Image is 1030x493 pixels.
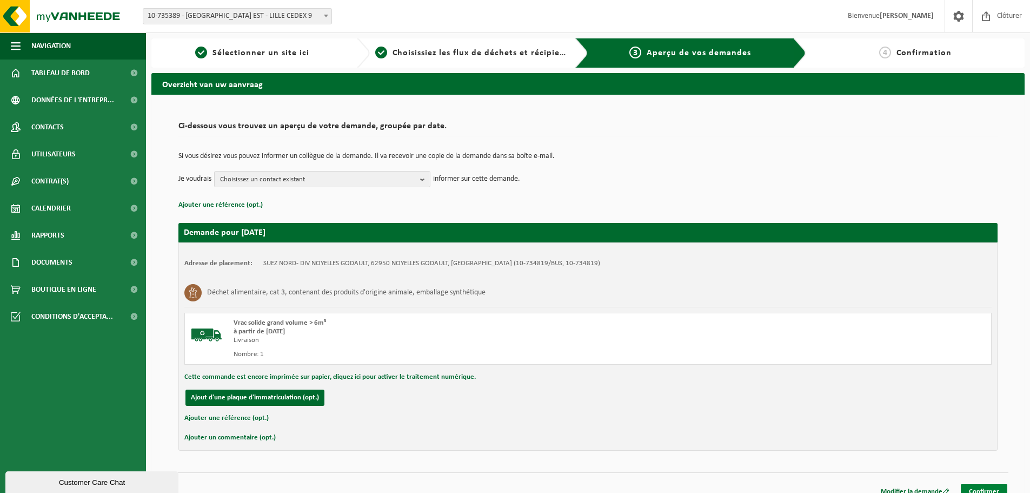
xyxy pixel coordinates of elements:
strong: Demande pour [DATE] [184,228,265,237]
span: Choisissez un contact existant [220,172,416,188]
button: Ajouter un commentaire (opt.) [184,431,276,445]
strong: [PERSON_NAME] [880,12,934,20]
button: Cette commande est encore imprimée sur papier, cliquez ici pour activer le traitement numérique. [184,370,476,384]
span: Conditions d'accepta... [31,303,113,330]
span: 4 [879,47,891,58]
iframe: chat widget [5,469,181,493]
p: Si vous désirez vous pouvez informer un collègue de la demande. Il va recevoir une copie de la de... [178,153,998,160]
h3: Déchet alimentaire, cat 3, contenant des produits d'origine animale, emballage synthétique [207,284,486,301]
span: Rapports [31,222,64,249]
a: 1Sélectionner un site ici [157,47,348,60]
span: Documents [31,249,72,276]
span: Contrat(s) [31,168,69,195]
h2: Ci-dessous vous trouvez un aperçu de votre demande, groupée par date. [178,122,998,136]
strong: à partir de [DATE] [234,328,285,335]
span: Navigation [31,32,71,60]
div: Livraison [234,336,632,345]
span: Choisissiez les flux de déchets et récipients [393,49,573,57]
span: Tableau de bord [31,60,90,87]
button: Choisissez un contact existant [214,171,430,187]
button: Ajouter une référence (opt.) [184,411,269,425]
span: 10-735389 - SUEZ RV NORD EST - LILLE CEDEX 9 [143,9,331,24]
span: Boutique en ligne [31,276,96,303]
button: Ajout d'une plaque d'immatriculation (opt.) [185,390,324,406]
span: Utilisateurs [31,141,76,168]
span: 10-735389 - SUEZ RV NORD EST - LILLE CEDEX 9 [143,8,332,24]
img: BL-SO-LV.png [190,319,223,351]
p: Je voudrais [178,171,211,187]
span: Vrac solide grand volume > 6m³ [234,319,326,326]
span: 3 [629,47,641,58]
span: Contacts [31,114,64,141]
span: Sélectionner un site ici [212,49,309,57]
h2: Overzicht van uw aanvraag [151,73,1025,94]
div: Nombre: 1 [234,350,632,359]
td: SUEZ NORD- DIV NOYELLES GODAULT, 62950 NOYELLES GODAULT, [GEOGRAPHIC_DATA] (10-734819/BUS, 10-734... [263,259,600,268]
a: 2Choisissiez les flux de déchets et récipients [375,47,567,60]
span: 1 [195,47,207,58]
span: Aperçu de vos demandes [647,49,751,57]
span: Confirmation [896,49,952,57]
button: Ajouter une référence (opt.) [178,198,263,212]
strong: Adresse de placement: [184,260,252,267]
span: Calendrier [31,195,71,222]
p: informer sur cette demande. [433,171,520,187]
span: Données de l'entrepr... [31,87,114,114]
span: 2 [375,47,387,58]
